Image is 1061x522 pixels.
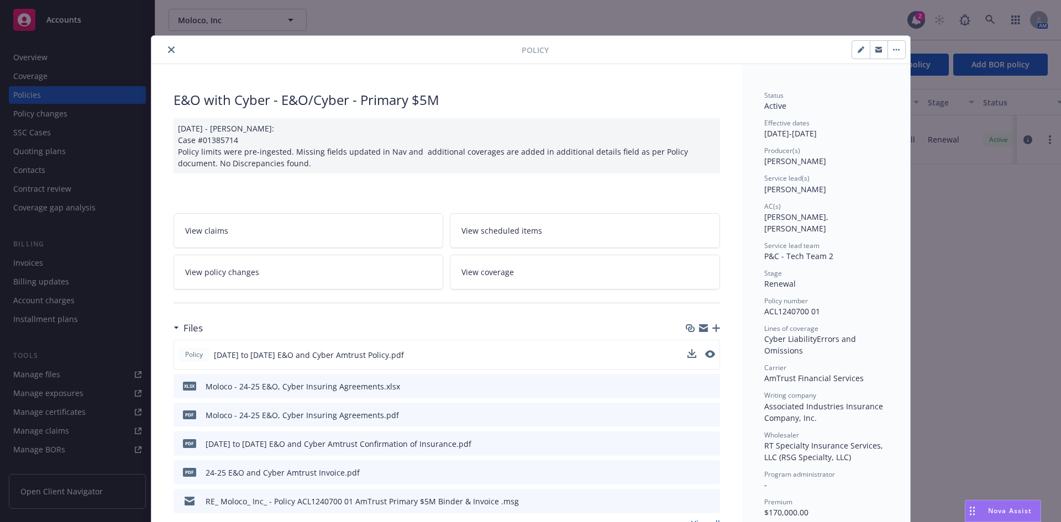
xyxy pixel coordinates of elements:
[174,91,720,109] div: E&O with Cyber - E&O/Cyber - Primary $5M
[764,296,808,305] span: Policy number
[688,438,697,450] button: download file
[688,381,697,392] button: download file
[764,91,784,100] span: Status
[214,349,404,361] span: [DATE] to [DATE] E&O and Cyber Amtrust Policy.pdf
[706,438,716,450] button: preview file
[706,467,716,478] button: preview file
[206,381,400,392] div: Moloco - 24-25 E&O, Cyber Insuring Agreements.xlsx
[764,278,796,289] span: Renewal
[705,350,715,358] button: preview file
[965,500,979,521] div: Drag to move
[461,266,514,278] span: View coverage
[764,184,826,194] span: [PERSON_NAME]
[764,306,820,317] span: ACL1240700 01
[764,118,810,128] span: Effective dates
[450,213,720,248] a: View scheduled items
[461,225,542,236] span: View scheduled items
[450,255,720,289] a: View coverage
[764,146,800,155] span: Producer(s)
[183,410,196,419] span: pdf
[764,212,831,234] span: [PERSON_NAME], [PERSON_NAME]
[988,506,1032,515] span: Nova Assist
[206,438,471,450] div: [DATE] to [DATE] E&O and Cyber Amtrust Confirmation of Insurance.pdf
[764,401,885,423] span: Associated Industries Insurance Company, Inc.
[764,202,781,211] span: AC(s)
[764,430,799,440] span: Wholesaler
[764,101,786,111] span: Active
[764,440,885,462] span: RT Specialty Insurance Services, LLC (RSG Specialty, LLC)
[174,213,444,248] a: View claims
[174,255,444,289] a: View policy changes
[764,324,818,333] span: Lines of coverage
[764,118,888,139] div: [DATE] - [DATE]
[206,495,519,507] div: RE_ Moloco_ Inc_ - Policy ACL1240700 01 AmTrust Primary $5M Binder & Invoice .msg
[183,382,196,390] span: xlsx
[688,495,697,507] button: download file
[185,266,259,278] span: View policy changes
[764,156,826,166] span: [PERSON_NAME]
[764,334,817,344] span: Cyber Liability
[764,391,816,400] span: Writing company
[764,173,810,183] span: Service lead(s)
[688,467,697,478] button: download file
[165,43,178,56] button: close
[183,321,203,335] h3: Files
[206,467,360,478] div: 24-25 E&O and Cyber Amtrust Invoice.pdf
[764,497,792,507] span: Premium
[764,334,858,356] span: Errors and Omissions
[185,225,228,236] span: View claims
[764,241,820,250] span: Service lead team
[764,268,782,278] span: Stage
[764,507,808,518] span: $170,000.00
[183,439,196,447] span: pdf
[764,363,786,372] span: Carrier
[174,118,720,173] div: [DATE] - [PERSON_NAME]: Case #01385714 Policy limits were pre-ingested. Missing fields updated in...
[183,468,196,476] span: pdf
[706,495,716,507] button: preview file
[174,321,203,335] div: Files
[522,44,549,56] span: Policy
[764,373,864,383] span: AmTrust Financial Services
[764,470,835,479] span: Program administrator
[764,479,767,490] span: -
[688,409,697,421] button: download file
[183,350,205,360] span: Policy
[687,349,696,358] button: download file
[687,349,696,361] button: download file
[965,500,1041,522] button: Nova Assist
[705,349,715,361] button: preview file
[764,251,833,261] span: P&C - Tech Team 2
[206,409,399,421] div: Moloco - 24-25 E&O, Cyber Insuring Agreements.pdf
[706,409,716,421] button: preview file
[706,381,716,392] button: preview file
